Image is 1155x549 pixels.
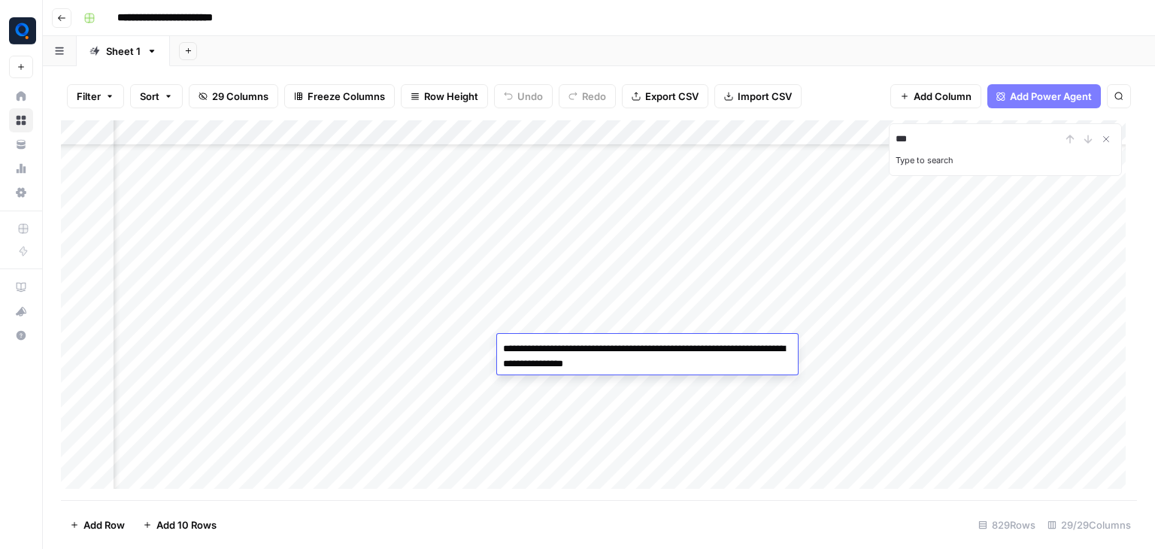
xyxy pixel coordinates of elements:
button: Undo [494,84,553,108]
span: Filter [77,89,101,104]
a: Usage [9,156,33,180]
button: Close Search [1097,130,1115,148]
button: Freeze Columns [284,84,395,108]
button: Export CSV [622,84,708,108]
button: Add Row [61,513,134,537]
button: Add 10 Rows [134,513,226,537]
div: Sheet 1 [106,44,141,59]
a: Settings [9,180,33,205]
span: Add Row [83,517,125,532]
button: Sort [130,84,183,108]
span: 29 Columns [212,89,268,104]
a: Sheet 1 [77,36,170,66]
button: Import CSV [714,84,802,108]
span: Sort [140,89,159,104]
span: Add Column [914,89,972,104]
span: Add Power Agent [1010,89,1092,104]
a: Browse [9,108,33,132]
span: Freeze Columns [308,89,385,104]
span: Add 10 Rows [156,517,217,532]
button: Row Height [401,84,488,108]
div: 829 Rows [972,513,1041,537]
div: What's new? [10,300,32,323]
span: Import CSV [738,89,792,104]
a: Your Data [9,132,33,156]
button: Workspace: Qubit - SEO [9,12,33,50]
span: Row Height [424,89,478,104]
button: 29 Columns [189,84,278,108]
button: Add Power Agent [987,84,1101,108]
button: What's new? [9,299,33,323]
button: Filter [67,84,124,108]
img: Qubit - SEO Logo [9,17,36,44]
button: Redo [559,84,616,108]
span: Undo [517,89,543,104]
a: AirOps Academy [9,275,33,299]
span: Redo [582,89,606,104]
button: Help + Support [9,323,33,347]
a: Home [9,84,33,108]
button: Add Column [890,84,981,108]
span: Export CSV [645,89,699,104]
label: Type to search [896,155,953,165]
div: 29/29 Columns [1041,513,1137,537]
